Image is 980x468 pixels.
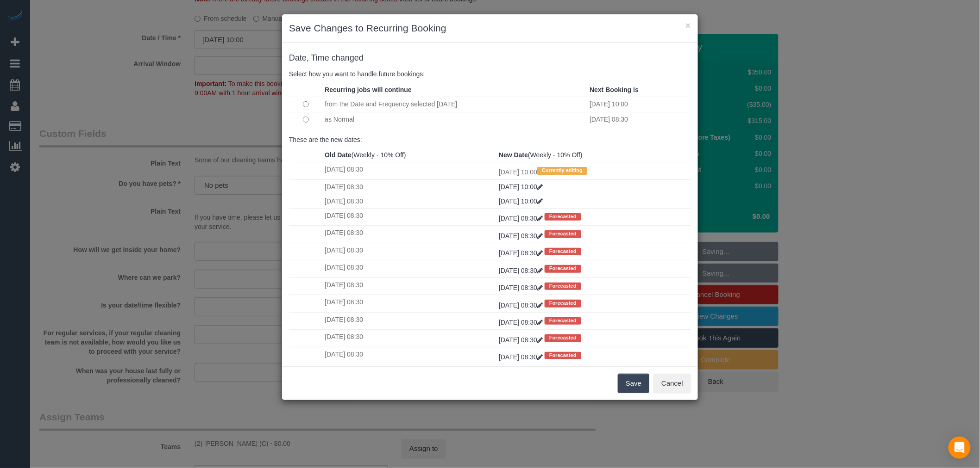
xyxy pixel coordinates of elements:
[545,300,581,307] span: Forecasted
[322,194,496,208] td: [DATE] 08:30
[590,86,639,93] strong: Next Booking is
[545,317,581,325] span: Forecasted
[545,352,581,359] span: Forecasted
[289,69,691,79] p: Select how you want to handle future bookings:
[545,230,581,238] span: Forecasted
[322,148,496,162] th: (Weekly - 10% Off)
[289,135,691,144] p: These are the new dates:
[499,353,545,361] a: [DATE] 08:30
[322,260,496,277] td: [DATE] 08:30
[949,437,971,459] div: Open Intercom Messenger
[322,364,496,382] td: [DATE] 08:30
[322,179,496,194] td: [DATE] 08:30
[587,112,691,127] td: [DATE] 08:30
[496,162,691,179] td: [DATE] 10:00
[325,86,411,93] strong: Recurring jobs will continue
[322,112,587,127] td: as Normal
[499,284,545,291] a: [DATE] 08:30
[322,162,496,179] td: [DATE] 08:30
[322,295,496,312] td: [DATE] 08:30
[322,277,496,295] td: [DATE] 08:30
[499,197,543,205] a: [DATE] 10:00
[322,208,496,225] td: [DATE] 08:30
[587,97,691,112] td: [DATE] 10:00
[545,265,581,272] span: Forecasted
[499,336,545,344] a: [DATE] 08:30
[499,215,545,222] a: [DATE] 08:30
[499,232,545,240] a: [DATE] 08:30
[322,97,587,112] td: from the Date and Frequency selected [DATE]
[618,374,649,393] button: Save
[545,248,581,255] span: Forecasted
[325,151,352,159] strong: Old Date
[322,312,496,329] td: [DATE] 08:30
[496,148,691,162] th: (Weekly - 10% Off)
[289,53,329,62] span: Date, Time
[537,167,587,174] span: Currently editing
[653,374,691,393] button: Cancel
[545,283,581,290] span: Forecasted
[545,334,581,342] span: Forecasted
[322,243,496,260] td: [DATE] 08:30
[499,319,545,326] a: [DATE] 08:30
[685,20,691,30] button: ×
[322,226,496,243] td: [DATE] 08:30
[499,249,545,257] a: [DATE] 08:30
[499,151,528,159] strong: New Date
[289,54,691,63] h4: changed
[499,267,545,274] a: [DATE] 08:30
[499,183,543,191] a: [DATE] 10:00
[322,347,496,364] td: [DATE] 08:30
[322,330,496,347] td: [DATE] 08:30
[499,302,545,309] a: [DATE] 08:30
[289,21,691,35] h3: Save Changes to Recurring Booking
[545,213,581,221] span: Forecasted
